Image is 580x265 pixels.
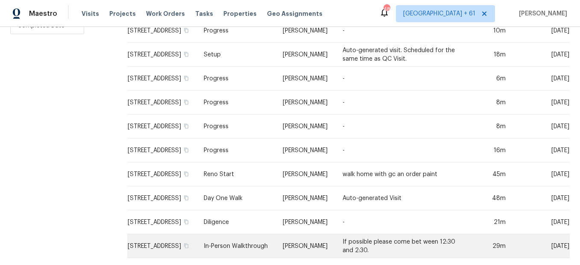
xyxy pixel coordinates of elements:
[336,138,469,162] td: -
[182,242,190,250] button: Copy Address
[276,43,336,67] td: [PERSON_NAME]
[182,170,190,178] button: Copy Address
[197,67,276,91] td: Progress
[276,19,336,43] td: [PERSON_NAME]
[182,50,190,58] button: Copy Address
[469,43,513,67] td: 18m
[182,146,190,154] button: Copy Address
[513,234,570,258] td: [DATE]
[336,234,469,258] td: If possible please come bet ween 12:30 and 2:30.
[197,91,276,115] td: Progress
[197,162,276,186] td: Reno Start
[182,194,190,202] button: Copy Address
[197,234,276,258] td: In-Person Walkthrough
[336,43,469,67] td: Auto-generated visit. Scheduled for the same time as QC Visit.
[513,138,570,162] td: [DATE]
[276,115,336,138] td: [PERSON_NAME]
[276,210,336,234] td: [PERSON_NAME]
[336,210,469,234] td: -
[197,186,276,210] td: Day One Walk
[146,9,185,18] span: Work Orders
[336,162,469,186] td: walk home with gc an order paint
[469,67,513,91] td: 6m
[182,26,190,34] button: Copy Address
[336,19,469,43] td: -
[197,138,276,162] td: Progress
[276,67,336,91] td: [PERSON_NAME]
[127,19,197,43] td: [STREET_ADDRESS]
[127,138,197,162] td: [STREET_ADDRESS]
[513,91,570,115] td: [DATE]
[182,122,190,130] button: Copy Address
[384,5,390,14] div: 487
[276,162,336,186] td: [PERSON_NAME]
[182,74,190,82] button: Copy Address
[197,115,276,138] td: Progress
[276,234,336,258] td: [PERSON_NAME]
[195,11,213,17] span: Tasks
[276,138,336,162] td: [PERSON_NAME]
[197,210,276,234] td: Diligence
[127,234,197,258] td: [STREET_ADDRESS]
[82,9,99,18] span: Visits
[513,115,570,138] td: [DATE]
[182,98,190,106] button: Copy Address
[516,9,567,18] span: [PERSON_NAME]
[223,9,257,18] span: Properties
[513,210,570,234] td: [DATE]
[513,162,570,186] td: [DATE]
[127,115,197,138] td: [STREET_ADDRESS]
[29,9,57,18] span: Maestro
[513,186,570,210] td: [DATE]
[336,115,469,138] td: -
[469,19,513,43] td: 10m
[127,186,197,210] td: [STREET_ADDRESS]
[182,218,190,226] button: Copy Address
[469,138,513,162] td: 16m
[127,162,197,186] td: [STREET_ADDRESS]
[336,67,469,91] td: -
[403,9,475,18] span: [GEOGRAPHIC_DATA] + 61
[469,91,513,115] td: 8m
[127,43,197,67] td: [STREET_ADDRESS]
[276,186,336,210] td: [PERSON_NAME]
[513,43,570,67] td: [DATE]
[197,19,276,43] td: Progress
[127,91,197,115] td: [STREET_ADDRESS]
[513,67,570,91] td: [DATE]
[127,210,197,234] td: [STREET_ADDRESS]
[109,9,136,18] span: Projects
[513,19,570,43] td: [DATE]
[127,67,197,91] td: [STREET_ADDRESS]
[469,115,513,138] td: 8m
[336,91,469,115] td: -
[469,234,513,258] td: 29m
[469,162,513,186] td: 45m
[336,186,469,210] td: Auto-generated Visit
[276,91,336,115] td: [PERSON_NAME]
[267,9,322,18] span: Geo Assignments
[469,186,513,210] td: 48m
[469,210,513,234] td: 21m
[197,43,276,67] td: Setup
